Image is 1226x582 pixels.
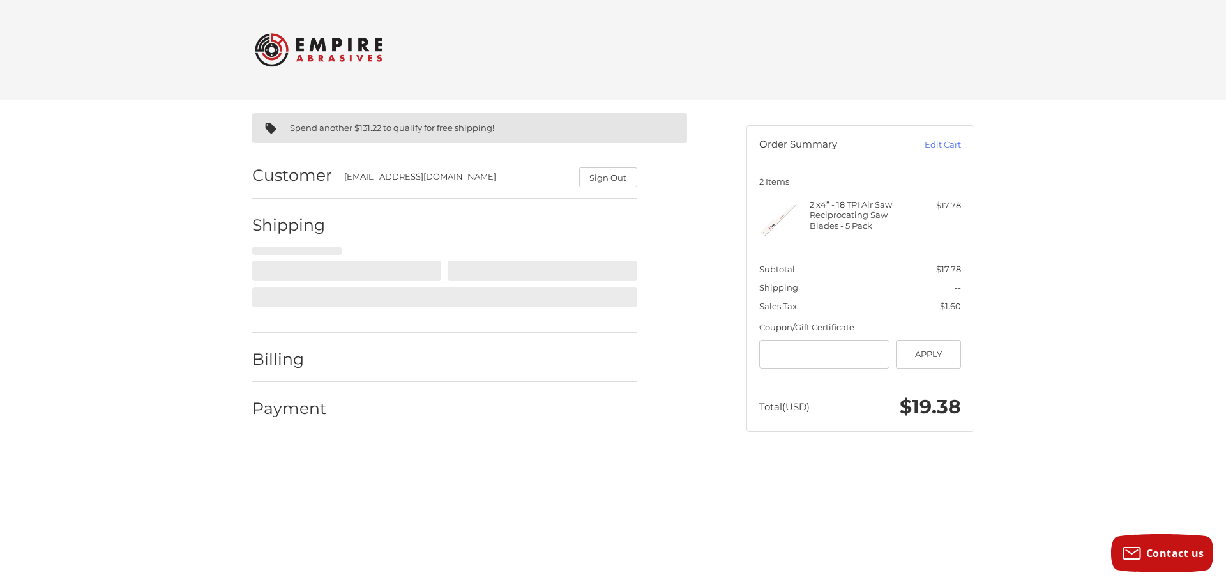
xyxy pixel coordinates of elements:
[759,321,961,334] div: Coupon/Gift Certificate
[1146,546,1204,560] span: Contact us
[896,340,962,369] button: Apply
[759,282,798,293] span: Shipping
[759,176,961,187] h3: 2 Items
[936,264,961,274] span: $17.78
[255,25,382,75] img: Empire Abrasives
[252,349,327,369] h2: Billing
[759,264,795,274] span: Subtotal
[252,165,332,185] h2: Customer
[955,282,961,293] span: --
[1111,534,1213,572] button: Contact us
[579,167,637,187] button: Sign Out
[759,401,810,413] span: Total (USD)
[344,171,566,187] div: [EMAIL_ADDRESS][DOMAIN_NAME]
[897,139,961,151] a: Edit Cart
[759,340,889,369] input: Gift Certificate or Coupon Code
[810,199,907,231] h4: 2 x 4” - 18 TPI Air Saw Reciprocating Saw Blades - 5 Pack
[940,301,961,311] span: $1.60
[252,399,327,418] h2: Payment
[759,301,797,311] span: Sales Tax
[911,199,961,212] div: $17.78
[290,123,494,133] span: Spend another $131.22 to qualify for free shipping!
[759,139,897,151] h3: Order Summary
[900,395,961,418] span: $19.38
[252,215,327,235] h2: Shipping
